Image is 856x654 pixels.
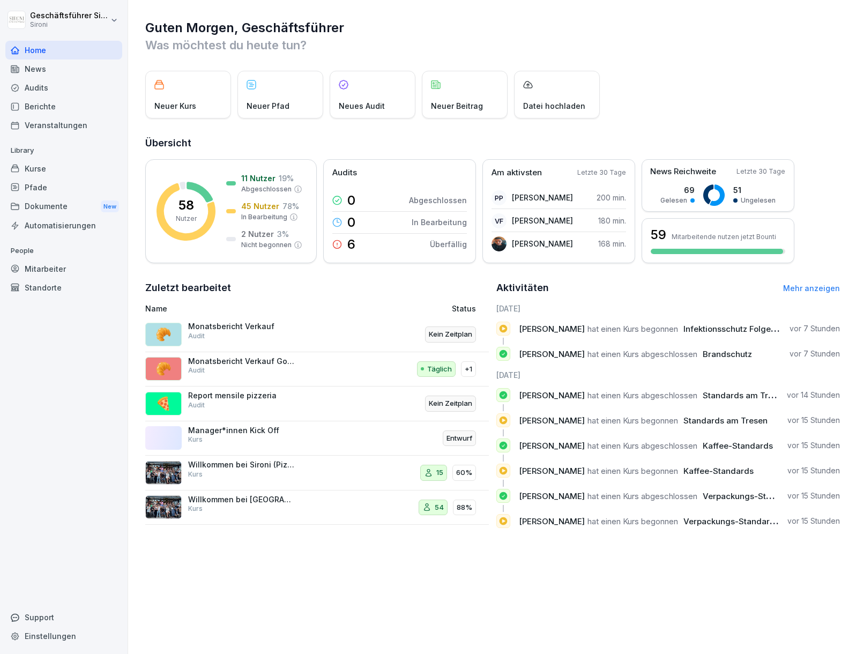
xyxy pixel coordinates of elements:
p: Mitarbeitende nutzen jetzt Bounti [672,233,776,241]
p: Datei hochladen [523,100,585,112]
p: Letzte 30 Tage [736,167,785,176]
p: vor 15 Stunden [787,516,840,526]
span: hat einen Kurs abgeschlossen [587,441,697,451]
p: Entwurf [446,433,472,444]
h3: 59 [651,226,666,244]
a: 🍕Report mensile pizzeriaAuditKein Zeitplan [145,387,489,421]
p: 58 [178,199,194,212]
p: [PERSON_NAME] [512,192,573,203]
p: 168 min. [598,238,626,249]
p: People [5,242,122,259]
p: Neuer Kurs [154,100,196,112]
a: Willkommen bei Sironi (Pizzeria Team)Kurs1560% [145,456,489,490]
div: Dokumente [5,197,122,217]
span: Standards am Tresen [683,415,768,426]
p: Report mensile pizzeria [188,391,295,400]
p: 69 [660,184,695,196]
p: Kein Zeitplan [429,398,472,409]
p: Ungelesen [741,196,776,205]
p: 🍕 [155,394,172,413]
p: 6 [347,238,355,251]
p: Geschäftsführer Sironi [30,11,108,20]
a: Einstellungen [5,627,122,645]
a: Berichte [5,97,122,116]
span: hat einen Kurs begonnen [587,415,678,426]
p: Monatsbericht Verkauf [188,322,295,331]
p: 51 [733,184,776,196]
span: [PERSON_NAME] [519,441,585,451]
p: vor 14 Stunden [787,390,840,400]
p: vor 15 Stunden [787,440,840,451]
img: n72xwrccg3abse2lkss7jd8w.png [492,236,507,251]
span: hat einen Kurs begonnen [587,324,678,334]
p: +1 [465,364,472,375]
img: xmkdnyjyz2x3qdpcryl1xaw9.png [145,461,182,485]
p: Nutzer [176,214,197,224]
span: [PERSON_NAME] [519,491,585,501]
h2: Zuletzt bearbeitet [145,280,489,295]
span: hat einen Kurs abgeschlossen [587,491,697,501]
p: Abgeschlossen [409,195,467,206]
p: Kurs [188,470,203,479]
p: 15 [436,467,443,478]
a: Mehr anzeigen [783,284,840,293]
a: Mitarbeiter [5,259,122,278]
a: Standorte [5,278,122,297]
p: vor 15 Stunden [787,490,840,501]
p: Am aktivsten [492,167,542,179]
p: 200 min. [597,192,626,203]
p: Neues Audit [339,100,385,112]
p: Nicht begonnen [241,240,292,250]
p: Kein Zeitplan [429,329,472,340]
a: Audits [5,78,122,97]
p: Name [145,303,357,314]
span: Kaffee-Standards [683,466,754,476]
div: VF [492,213,507,228]
div: PP [492,190,507,205]
p: Audit [188,331,205,341]
p: [PERSON_NAME] [512,238,573,249]
p: 60% [456,467,472,478]
a: Kurse [5,159,122,178]
a: DokumenteNew [5,197,122,217]
p: Gelesen [660,196,687,205]
span: Brandschutz [703,349,752,359]
p: News Reichweite [650,166,716,178]
p: Was möchtest du heute tun? [145,36,840,54]
h2: Übersicht [145,136,840,151]
p: Library [5,142,122,159]
p: Überfällig [430,239,467,250]
h6: [DATE] [496,369,840,381]
p: Abgeschlossen [241,184,292,194]
span: Verpackungs-Standards [703,491,799,501]
p: In Bearbeitung [412,217,467,228]
p: Willkommen bei [GEOGRAPHIC_DATA] [188,495,295,504]
a: Automatisierungen [5,216,122,235]
p: 19 % [279,173,294,184]
a: Veranstaltungen [5,116,122,135]
p: Letzte 30 Tage [577,168,626,177]
p: vor 15 Stunden [787,415,840,426]
span: hat einen Kurs begonnen [587,516,678,526]
p: vor 7 Stunden [790,323,840,334]
p: 🥐 [155,359,172,378]
div: Home [5,41,122,60]
a: Willkommen bei [GEOGRAPHIC_DATA]Kurs5488% [145,490,489,525]
span: [PERSON_NAME] [519,349,585,359]
p: Audit [188,366,205,375]
span: hat einen Kurs begonnen [587,466,678,476]
p: 78 % [282,200,299,212]
p: 180 min. [598,215,626,226]
a: News [5,60,122,78]
p: 2 Nutzer [241,228,274,240]
h2: Aktivitäten [496,280,549,295]
p: Manager*innen Kick Off [188,426,295,435]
